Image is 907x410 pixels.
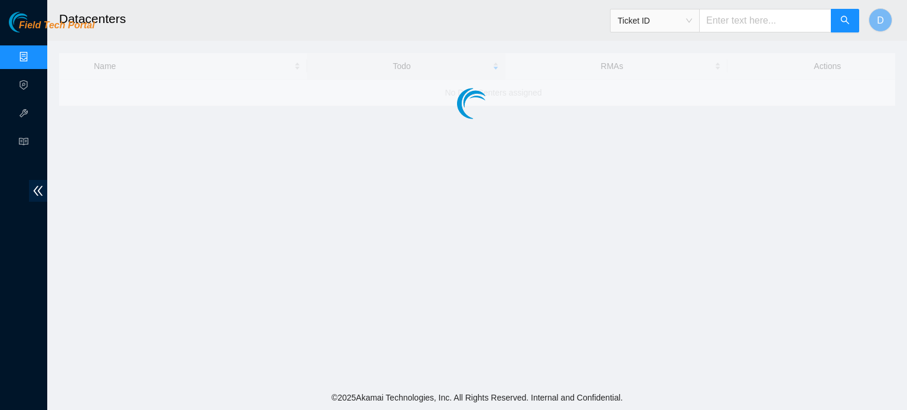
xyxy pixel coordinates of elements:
[699,9,831,32] input: Enter text here...
[47,385,907,410] footer: © 2025 Akamai Technologies, Inc. All Rights Reserved. Internal and Confidential.
[840,15,850,27] span: search
[618,12,692,29] span: Ticket ID
[869,8,892,32] button: D
[19,132,28,155] span: read
[831,9,859,32] button: search
[9,12,60,32] img: Akamai Technologies
[877,13,884,28] span: D
[29,180,47,202] span: double-left
[19,20,94,31] span: Field Tech Portal
[9,21,94,37] a: Akamai TechnologiesField Tech Portal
